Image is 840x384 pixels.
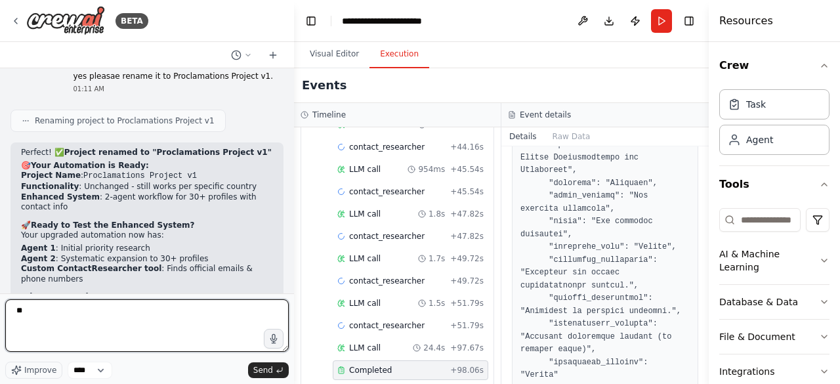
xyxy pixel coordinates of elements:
div: BETA [115,13,148,29]
h2: 🎯 [21,161,273,171]
li: : Unchanged - still works per specific country [21,182,273,192]
strong: Custom ContactResearcher tool [21,264,161,273]
div: Agent [746,133,773,146]
span: + 47.82s [450,209,484,219]
code: Proclamations Project v1 [83,171,197,181]
li: : Initial priority research [21,244,273,254]
span: Completed [349,365,392,375]
span: + 44.16s [450,142,484,152]
button: Improve [5,362,62,379]
button: Visual Editor [299,41,369,68]
span: Send [253,365,273,375]
span: + 51.79s [450,320,484,331]
button: Execution [369,41,429,68]
button: Hide right sidebar [680,12,698,30]
button: Send [248,362,289,378]
p: Perfect! ✅ [21,148,273,158]
span: + 49.72s [450,253,484,264]
span: LLM call [349,253,381,264]
nav: breadcrumb [342,14,444,28]
strong: Enhanced System [21,192,100,202]
span: contact_researcher [349,276,425,286]
button: Crew [719,47,829,84]
span: + 45.54s [450,186,484,197]
strong: Ready to Test the Enhanced System? [31,221,195,230]
span: 24.4s [423,343,445,353]
button: Database & Data [719,285,829,319]
span: LLM call [349,209,381,219]
span: 1.8s [429,209,445,219]
h3: Timeline [312,110,346,120]
h2: 🚀 [21,221,273,231]
button: Hide left sidebar [302,12,320,30]
span: + 49.72s [450,276,484,286]
strong: Your Automation is Ready: [31,161,149,170]
div: Crew [719,84,829,165]
div: Task [746,98,766,111]
li: : Systematic expansion to 30+ profiles [21,254,273,265]
span: + 98.06s [450,365,484,375]
span: contact_researcher [349,231,425,242]
img: Logo [26,6,105,35]
p: yes pleasae rename it to Proclamations Project v1. [73,72,274,82]
button: AI & Machine Learning [719,237,829,284]
strong: When you run it: [21,292,95,301]
span: LLM call [349,298,381,309]
span: 1.7s [429,253,445,264]
li: : Finds official emails & phone numbers [21,264,273,284]
h2: Events [302,76,346,95]
span: LLM call [349,343,381,353]
button: Switch to previous chat [226,47,257,63]
span: Renaming project to Proclamations Project v1 [35,116,215,126]
button: Details [501,127,545,146]
span: contact_researcher [349,142,425,152]
span: 1.5s [429,298,445,309]
button: Tools [719,166,829,203]
strong: Agent 2 [21,254,56,263]
span: 954ms [418,164,445,175]
span: contact_researcher [349,186,425,197]
strong: Project renamed to "Proclamations Project v1" [64,148,272,157]
button: File & Document [719,320,829,354]
h3: Event details [520,110,571,120]
div: 01:11 AM [73,84,274,94]
span: LLM call [349,164,381,175]
h4: Resources [719,13,773,29]
span: + 97.67s [450,343,484,353]
strong: Functionality [21,182,79,191]
span: Improve [24,365,56,375]
span: contact_researcher [349,320,425,331]
span: + 45.54s [450,164,484,175]
span: + 47.82s [450,231,484,242]
strong: Agent 1 [21,244,56,253]
button: Start a new chat [262,47,283,63]
li: : 2-agent workflow for 30+ profiles with contact info [21,192,273,213]
span: + 51.79s [450,298,484,309]
li: : [21,171,273,182]
button: Click to speak your automation idea [264,329,283,349]
p: Your upgraded automation now has: [21,230,273,241]
strong: Project Name [21,171,81,180]
button: Raw Data [545,127,598,146]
